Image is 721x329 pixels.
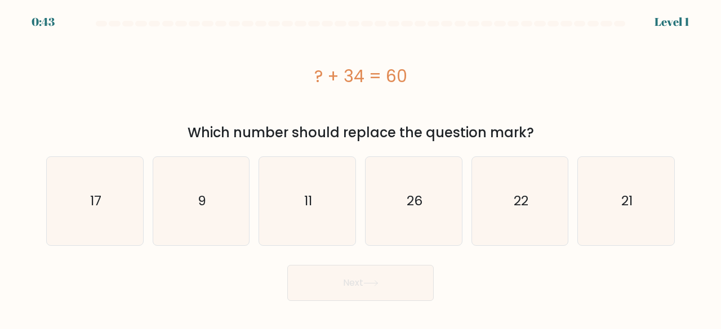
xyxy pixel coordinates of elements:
div: 0:43 [32,13,55,30]
text: 22 [514,192,528,210]
button: Next [287,265,434,301]
text: 11 [304,192,312,210]
div: Which number should replace the question mark? [53,123,668,143]
text: 21 [621,192,633,210]
text: 17 [90,192,101,210]
text: 9 [198,192,206,210]
div: Level 1 [655,13,689,30]
div: ? + 34 = 60 [46,64,675,89]
text: 26 [407,192,422,210]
